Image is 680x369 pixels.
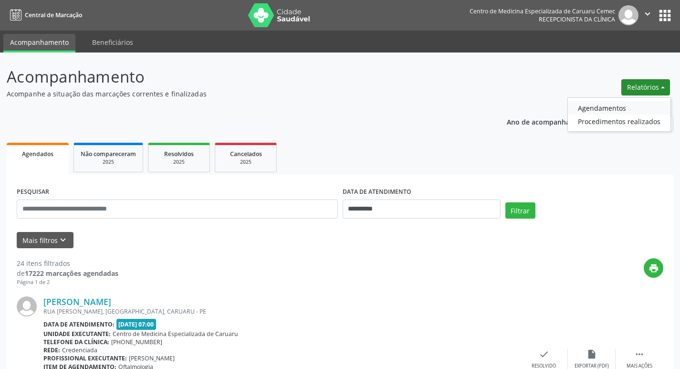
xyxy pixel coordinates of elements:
strong: 17222 marcações agendadas [25,269,118,278]
a: [PERSON_NAME] [43,296,111,307]
label: PESQUISAR [17,185,49,200]
div: 2025 [155,158,203,166]
i: insert_drive_file [586,349,597,359]
span: [DATE] 07:00 [116,319,157,330]
i: print [649,263,659,274]
img: img [618,5,638,25]
span: Central de Marcação [25,11,82,19]
div: RUA [PERSON_NAME], [GEOGRAPHIC_DATA], CARUARU - PE [43,307,520,316]
p: Acompanhe a situação das marcações correntes e finalizadas [7,89,473,99]
span: Centro de Medicina Especializada de Caruaru [113,330,238,338]
span: Resolvidos [164,150,194,158]
p: Ano de acompanhamento [507,116,591,127]
span: Credenciada [62,346,97,354]
i:  [642,9,653,19]
b: Rede: [43,346,60,354]
b: Unidade executante: [43,330,111,338]
div: 24 itens filtrados [17,258,118,268]
button: apps [657,7,673,24]
img: img [17,296,37,316]
div: 2025 [81,158,136,166]
button: print [644,258,663,278]
span: Não compareceram [81,150,136,158]
a: Acompanhamento [3,34,75,53]
button: Filtrar [505,202,535,219]
div: de [17,268,118,278]
b: Data de atendimento: [43,320,115,328]
button: Relatórios [621,79,670,95]
span: Cancelados [230,150,262,158]
a: Central de Marcação [7,7,82,23]
i: check [539,349,549,359]
div: 2025 [222,158,270,166]
div: Centro de Medicina Especializada de Caruaru Cemec [470,7,615,15]
a: Agendamentos [568,101,670,115]
b: Telefone da clínica: [43,338,109,346]
span: Recepcionista da clínica [539,15,615,23]
span: [PHONE_NUMBER] [111,338,162,346]
p: Acompanhamento [7,65,473,89]
div: Página 1 de 2 [17,278,118,286]
label: DATA DE ATENDIMENTO [343,185,411,200]
a: Beneficiários [85,34,140,51]
i:  [634,349,645,359]
b: Profissional executante: [43,354,127,362]
button: Mais filtroskeyboard_arrow_down [17,232,73,249]
i: keyboard_arrow_down [58,235,68,245]
span: [PERSON_NAME] [129,354,175,362]
button:  [638,5,657,25]
ul: Relatórios [567,97,671,132]
span: Agendados [22,150,53,158]
a: Procedimentos realizados [568,115,670,128]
